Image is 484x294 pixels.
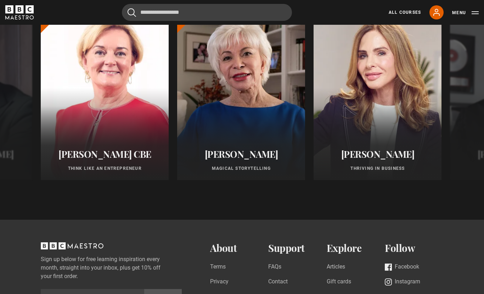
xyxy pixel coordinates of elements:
button: Toggle navigation [452,9,479,16]
a: Instagram [385,277,420,287]
a: [PERSON_NAME] Magical Storytelling New [177,10,305,180]
p: Think Like an Entrepreneur [49,165,160,172]
a: Privacy [210,277,229,287]
a: [PERSON_NAME] Thriving in Business [314,10,441,180]
a: Contact [268,277,288,287]
a: Gift cards [327,277,351,287]
label: Sign up below for free learning inspiration every month, straight into your inbox, plus get 10% o... [41,255,182,281]
a: Articles [327,263,345,272]
svg: BBC Maestro, back to top [41,242,103,249]
h2: About [210,242,269,254]
h2: Explore [327,242,385,254]
h2: Support [268,242,327,254]
h2: [PERSON_NAME] CBE [49,149,160,160]
a: BBC Maestro, back to top [41,245,103,252]
input: Search [122,4,292,21]
h2: [PERSON_NAME] [186,149,297,160]
a: Terms [210,263,226,272]
a: FAQs [268,263,281,272]
a: [PERSON_NAME] CBE Think Like an Entrepreneur New [41,10,169,180]
h2: [PERSON_NAME] [322,149,433,160]
p: Thriving in Business [322,165,433,172]
h2: Follow [385,242,443,254]
a: All Courses [389,9,421,16]
a: Facebook [385,263,419,272]
svg: BBC Maestro [5,5,34,19]
button: Submit the search query [128,8,136,17]
p: Magical Storytelling [186,165,297,172]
